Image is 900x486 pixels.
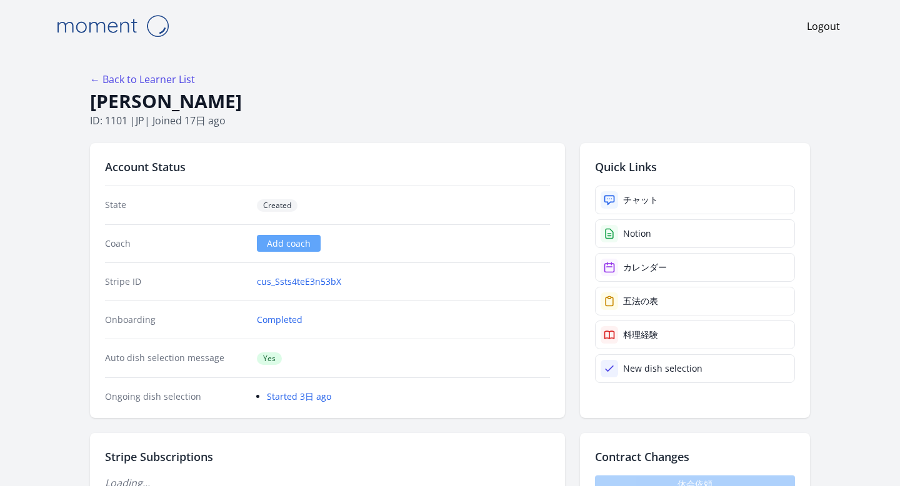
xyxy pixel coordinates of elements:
[257,275,341,288] a: cus_Ssts4teE3n53bX
[623,194,658,206] div: チャット
[595,253,795,282] a: カレンダー
[90,72,195,86] a: ← Back to Learner List
[623,362,702,375] div: New dish selection
[595,158,795,176] h2: Quick Links
[595,320,795,349] a: 料理経験
[595,448,795,465] h2: Contract Changes
[105,390,247,403] dt: Ongoing dish selection
[257,235,321,252] a: Add coach
[105,314,247,326] dt: Onboarding
[105,448,550,465] h2: Stripe Subscriptions
[595,186,795,214] a: チャット
[623,227,651,240] div: Notion
[90,113,810,128] p: ID: 1101 | | Joined 17日 ago
[595,219,795,248] a: Notion
[595,287,795,315] a: 五法の表
[595,354,795,383] a: New dish selection
[257,352,282,365] span: Yes
[105,352,247,365] dt: Auto dish selection message
[807,19,840,34] a: Logout
[623,261,667,274] div: カレンダー
[50,10,175,42] img: Moment
[105,275,247,288] dt: Stripe ID
[257,314,302,326] a: Completed
[105,199,247,212] dt: State
[623,295,658,307] div: 五法の表
[105,237,247,250] dt: Coach
[136,114,144,127] span: jp
[623,329,658,341] div: 料理経験
[267,390,331,402] a: Started 3日 ago
[105,158,550,176] h2: Account Status
[90,89,810,113] h1: [PERSON_NAME]
[257,199,297,212] span: Created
